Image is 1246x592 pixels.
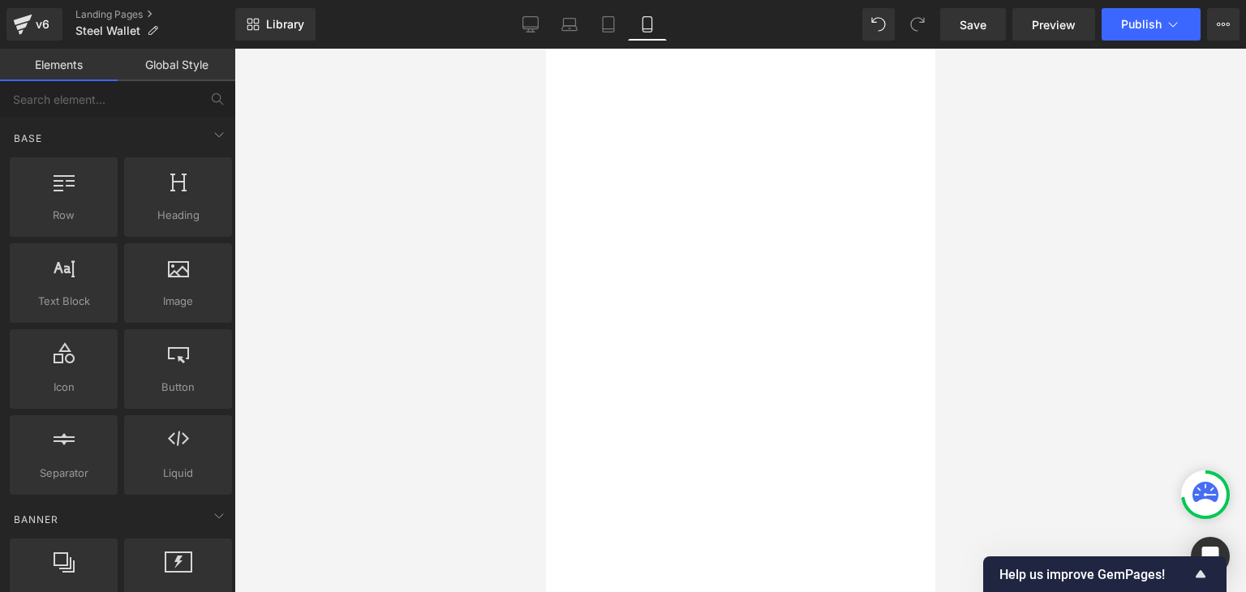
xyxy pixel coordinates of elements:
span: Steel Wallet [75,24,140,37]
div: v6 [32,14,53,35]
button: Show survey - Help us improve GemPages! [999,564,1210,584]
span: Row [15,207,113,224]
span: Preview [1032,16,1076,33]
a: Mobile [628,8,667,41]
button: Redo [901,8,934,41]
a: Global Style [118,49,235,81]
a: Desktop [511,8,550,41]
div: Open Intercom Messenger [1191,537,1230,576]
span: Icon [15,379,113,396]
span: Text Block [15,293,113,310]
span: Publish [1121,18,1162,31]
a: Landing Pages [75,8,235,21]
span: Separator [15,465,113,482]
a: Tablet [589,8,628,41]
span: Heading [129,207,227,224]
button: Publish [1102,8,1201,41]
span: Liquid [129,465,227,482]
span: Button [129,379,227,396]
button: Undo [862,8,895,41]
a: Laptop [550,8,589,41]
a: Preview [1012,8,1095,41]
span: Image [129,293,227,310]
button: More [1207,8,1240,41]
span: Banner [12,512,60,527]
span: Help us improve GemPages! [999,567,1191,582]
span: Base [12,131,44,146]
span: Library [266,17,304,32]
span: Save [960,16,986,33]
a: v6 [6,8,62,41]
a: New Library [235,8,316,41]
